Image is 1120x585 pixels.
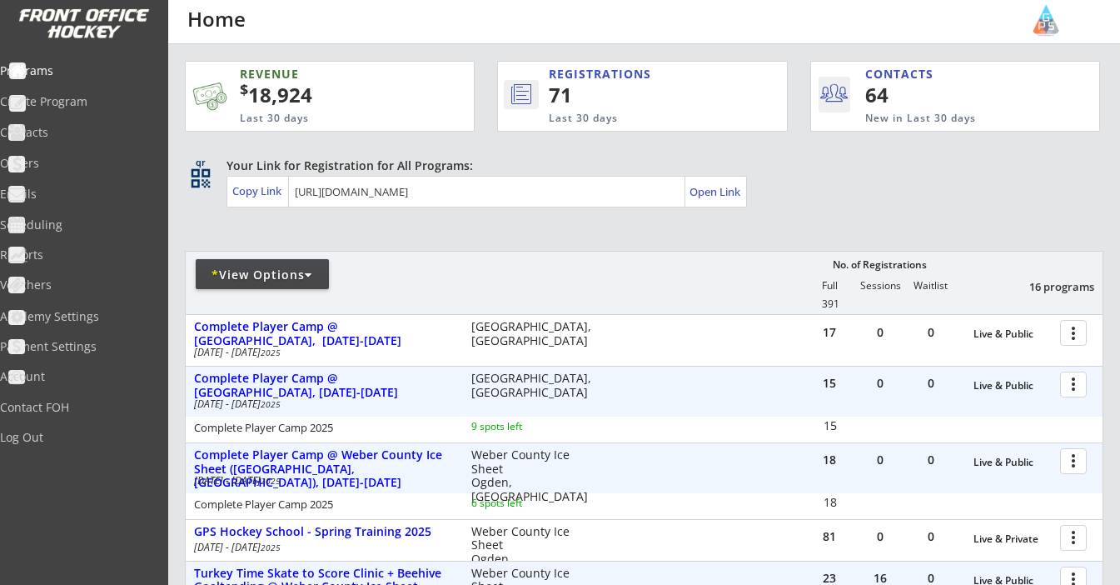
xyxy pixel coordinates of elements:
[973,457,1052,468] div: Live & Public
[973,328,1052,340] div: Live & Public
[855,377,905,389] div: 0
[194,499,449,510] div: Complete Player Camp 2025
[973,533,1052,545] div: Live & Private
[1060,372,1087,397] button: more_vert
[240,81,421,109] div: 18,924
[865,81,968,109] div: 64
[905,280,955,292] div: Waitlist
[865,112,1022,126] div: New in Last 30 days
[261,542,281,553] em: 2025
[471,448,602,504] div: Weber County Ice Sheet Ogden, [GEOGRAPHIC_DATA]
[194,542,449,552] div: [DATE] - [DATE]
[471,320,602,348] div: [GEOGRAPHIC_DATA], [GEOGRAPHIC_DATA]
[689,180,742,203] a: Open Link
[194,476,449,486] div: [DATE] - [DATE]
[190,157,210,168] div: qr
[906,531,956,542] div: 0
[261,475,281,487] em: 2025
[804,531,854,542] div: 81
[805,420,854,432] div: 15
[1008,279,1094,294] div: 16 programs
[804,572,854,584] div: 23
[194,422,449,433] div: Complete Player Camp 2025
[549,112,718,126] div: Last 30 days
[973,380,1052,392] div: Live & Public
[906,454,956,466] div: 0
[471,498,579,508] div: 6 spots left
[226,157,1052,174] div: Your Link for Registration for All Programs:
[804,280,854,292] div: Full
[194,448,454,490] div: Complete Player Camp @ Weber County Ice Sheet ([GEOGRAPHIC_DATA], [GEOGRAPHIC_DATA]), [DATE]-[DATE]
[240,66,401,82] div: REVENUE
[855,280,905,292] div: Sessions
[828,259,931,271] div: No. of Registrations
[194,372,454,400] div: Complete Player Camp @ [GEOGRAPHIC_DATA], [DATE]-[DATE]
[261,398,281,410] em: 2025
[188,166,213,191] button: qr_code
[805,497,854,508] div: 18
[906,572,956,584] div: 0
[549,81,730,109] div: 71
[804,327,854,338] div: 17
[471,422,579,432] div: 9 spots left
[804,377,854,389] div: 15
[549,66,714,82] div: REGISTRATIONS
[240,79,248,99] sup: $
[471,525,602,581] div: Weber County Ice Sheet Ogden, [GEOGRAPHIC_DATA]
[471,372,602,400] div: [GEOGRAPHIC_DATA], [GEOGRAPHIC_DATA]
[194,320,454,348] div: Complete Player Camp @ [GEOGRAPHIC_DATA], [DATE]-[DATE]
[194,347,449,357] div: [DATE] - [DATE]
[804,454,854,466] div: 18
[855,531,905,542] div: 0
[865,66,941,82] div: CONTACTS
[194,525,454,539] div: GPS Hockey School - Spring Training 2025
[1060,448,1087,474] button: more_vert
[855,572,905,584] div: 16
[1060,320,1087,346] button: more_vert
[232,183,285,198] div: Copy Link
[689,185,742,199] div: Open Link
[906,327,956,338] div: 0
[805,298,855,310] div: 391
[240,112,401,126] div: Last 30 days
[1060,525,1087,551] button: more_vert
[196,267,329,283] div: View Options
[855,454,905,466] div: 0
[261,347,281,358] em: 2025
[906,377,956,389] div: 0
[855,327,905,338] div: 0
[194,399,449,409] div: [DATE] - [DATE]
